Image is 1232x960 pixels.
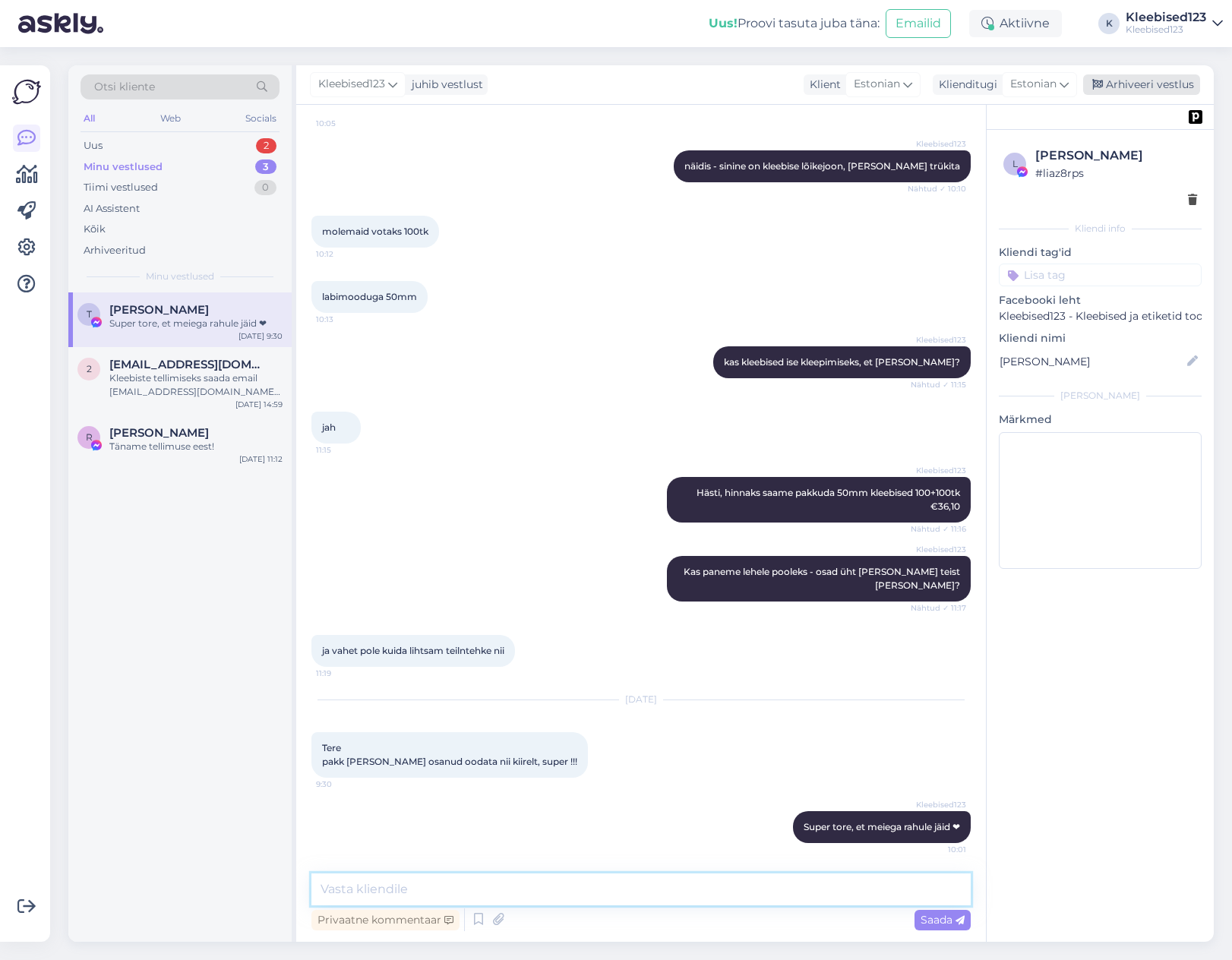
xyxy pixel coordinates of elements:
[84,138,103,153] div: Uus
[1126,11,1223,36] a: Kleebised123Kleebised123
[684,160,960,172] span: näidis - sinine on kleebise lõikejoon, [PERSON_NAME] trükita
[1083,74,1200,95] div: Arhiveeri vestlus
[999,245,1202,261] p: Kliendi tag'id
[12,77,41,106] img: Askly Logo
[239,453,283,465] div: [DATE] 11:12
[999,308,1202,324] p: Kleebised123 - Kleebised ja etiketid toodetele ning kleebised autodele.
[94,79,155,95] span: Otsi kliente
[109,358,267,371] span: 2fast184@gmail.com
[1126,11,1206,24] div: Kleebised123
[999,330,1202,346] p: Kliendi nimi
[709,14,880,33] div: Proovi tasuta juba täna:
[109,426,209,440] span: Ruth Kõivisto
[322,291,417,302] span: labimooduga 50mm
[322,742,577,767] span: Tere pakk [PERSON_NAME] osanud oodata nii kiirelt, super !!!
[1000,353,1184,370] input: Lisa nimi
[84,180,158,195] div: Tiimi vestlused
[316,668,373,679] span: 11:19
[84,201,140,216] div: AI Assistent
[1189,110,1202,124] img: pd
[804,821,960,832] span: Super tore, et meiega rahule jäid ❤
[999,264,1202,286] input: Lisa tag
[724,356,960,368] span: kas kleebised ise kleepimiseks, et [PERSON_NAME]?
[1035,147,1197,165] div: [PERSON_NAME]
[109,303,209,317] span: Tarmo Piho
[909,523,966,535] span: Nähtud ✓ 11:16
[311,693,971,706] div: [DATE]
[322,422,336,433] span: jah
[999,389,1202,403] div: [PERSON_NAME]
[909,379,966,390] span: Nähtud ✓ 11:15
[908,183,966,194] span: Nähtud ✓ 10:10
[316,248,373,260] span: 10:12
[109,440,283,453] div: Täname tellimuse eest!
[999,222,1202,235] div: Kliendi info
[804,77,841,93] div: Klient
[1126,24,1206,36] div: Kleebised123
[255,159,276,175] div: 3
[684,566,962,591] span: Kas paneme lehele pooleks - osad üht [PERSON_NAME] teist [PERSON_NAME]?
[322,226,428,237] span: molemaid votaks 100tk
[84,159,163,175] div: Minu vestlused
[256,138,276,153] div: 2
[316,118,373,129] span: 10:05
[697,487,962,512] span: Hästi, hinnaks saame pakkuda 50mm kleebised 100+100tk €36,10
[318,76,385,93] span: Kleebised123
[311,910,460,930] div: Privaatne kommentaar
[909,334,966,346] span: Kleebised123
[322,645,504,656] span: ja vahet pole kuida lihtsam teilntehke nii
[235,399,283,410] div: [DATE] 14:59
[1035,165,1197,182] div: # liaz8rps
[854,76,900,93] span: Estonian
[316,444,373,456] span: 11:15
[933,77,997,93] div: Klienditugi
[157,109,184,128] div: Web
[146,270,214,283] span: Minu vestlused
[999,292,1202,308] p: Facebooki leht
[84,222,106,237] div: Kõik
[709,16,738,30] b: Uus!
[909,844,966,855] span: 10:01
[406,77,483,93] div: juhib vestlust
[909,465,966,476] span: Kleebised123
[909,799,966,810] span: Kleebised123
[1010,76,1057,93] span: Estonian
[316,314,373,325] span: 10:13
[1098,13,1120,34] div: K
[999,412,1202,428] p: Märkmed
[86,431,93,443] span: R
[109,317,283,330] div: Super tore, et meiega rahule jäid ❤
[316,778,373,790] span: 9:30
[109,371,283,399] div: Kleebiste tellimiseks saada email [EMAIL_ADDRESS][DOMAIN_NAME] koos mõõtude, disaini ja kogusega....
[84,243,146,258] div: Arhiveeritud
[886,9,951,38] button: Emailid
[239,330,283,342] div: [DATE] 9:30
[87,363,92,374] span: 2
[81,109,98,128] div: All
[87,308,92,320] span: T
[242,109,280,128] div: Socials
[254,180,276,195] div: 0
[969,10,1062,37] div: Aktiivne
[909,602,966,614] span: Nähtud ✓ 11:17
[909,138,966,150] span: Kleebised123
[909,544,966,555] span: Kleebised123
[921,913,965,927] span: Saada
[1012,158,1018,169] span: l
